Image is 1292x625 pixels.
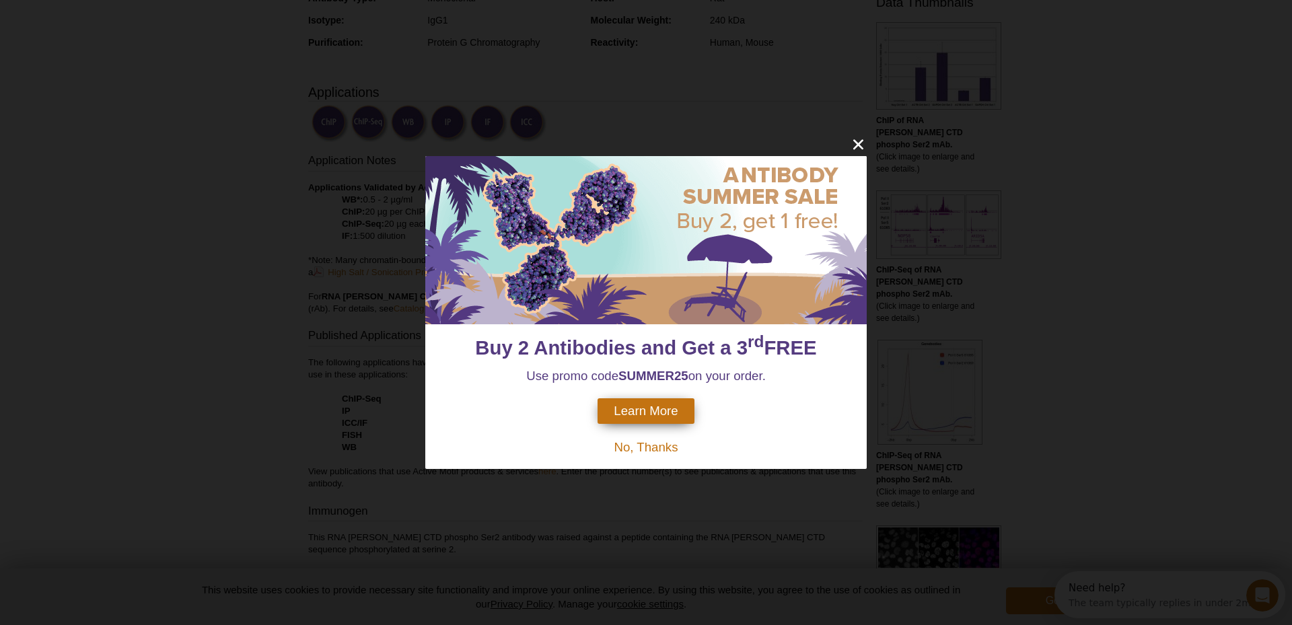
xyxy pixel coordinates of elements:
[14,22,196,36] div: The team typically replies in under 2m
[526,369,766,383] span: Use promo code on your order.
[850,136,867,153] button: close
[14,11,196,22] div: Need help?
[748,333,764,351] sup: rd
[475,336,816,359] span: Buy 2 Antibodies and Get a 3 FREE
[618,369,688,383] strong: SUMMER25
[614,440,678,454] span: No, Thanks
[614,404,678,418] span: Learn More
[5,5,236,42] div: Open Intercom Messenger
